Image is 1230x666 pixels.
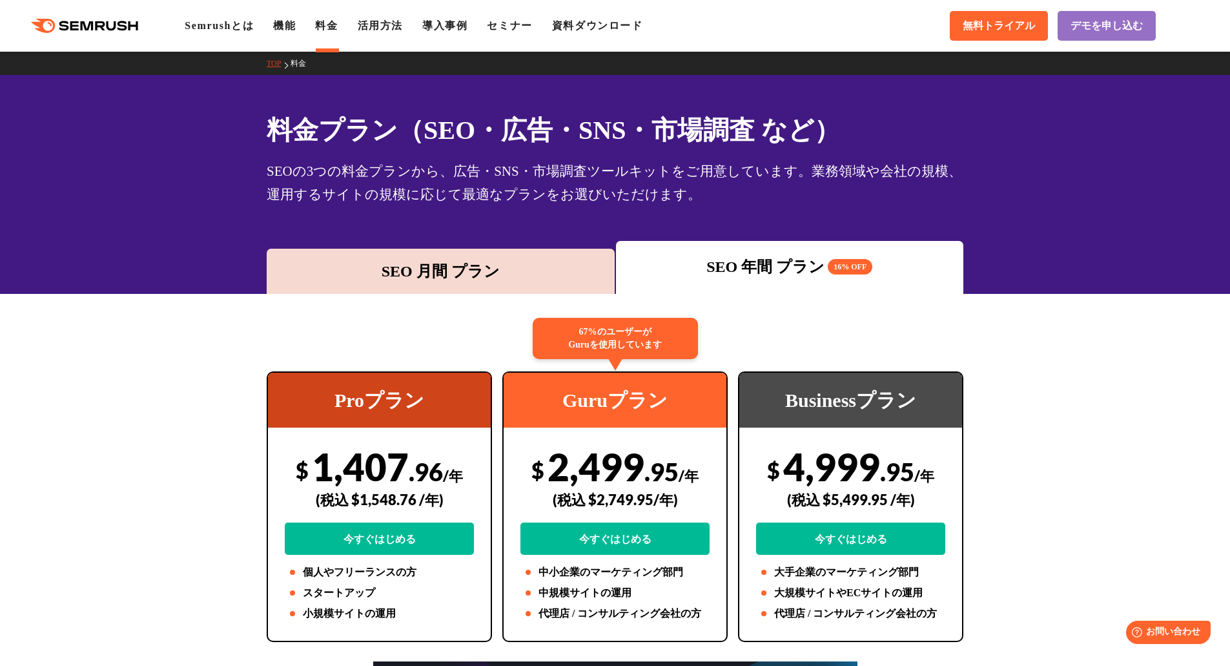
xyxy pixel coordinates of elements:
[520,477,710,523] div: (税込 $2,749.95/年)
[520,565,710,580] li: 中小企業のマーケティング部門
[1115,616,1216,652] iframe: Help widget launcher
[285,565,474,580] li: 個人やフリーランスの方
[914,467,934,484] span: /年
[409,457,443,486] span: .96
[531,457,544,483] span: $
[285,444,474,555] div: 1,407
[422,20,467,31] a: 導入事例
[487,20,532,31] a: セミナー
[950,11,1048,41] a: 無料トライアル
[756,444,945,555] div: 4,999
[756,523,945,555] a: 今すぐはじめる
[552,20,643,31] a: 資料ダウンロード
[828,259,872,275] span: 16% OFF
[268,373,491,428] div: Proプラン
[296,457,309,483] span: $
[285,477,474,523] div: (税込 $1,548.76 /年)
[285,523,474,555] a: 今すぐはじめる
[267,59,291,68] a: TOP
[285,585,474,601] li: スタートアップ
[358,20,403,31] a: 活用方法
[1058,11,1156,41] a: デモを申し込む
[520,523,710,555] a: 今すぐはじめる
[756,585,945,601] li: 大規模サイトやECサイトの運用
[963,19,1035,33] span: 無料トライアル
[533,318,698,359] div: 67%のユーザーが Guruを使用しています
[285,606,474,621] li: 小規模サイトの運用
[273,20,296,31] a: 機能
[504,373,726,428] div: Guruプラン
[291,59,316,68] a: 料金
[185,20,254,31] a: Semrushとは
[520,606,710,621] li: 代理店 / コンサルティング会社の方
[520,585,710,601] li: 中規模サイトの運用
[315,20,338,31] a: 料金
[679,467,699,484] span: /年
[622,255,958,278] div: SEO 年間 プラン
[756,606,945,621] li: 代理店 / コンサルティング会社の方
[644,457,679,486] span: .95
[880,457,914,486] span: .95
[267,160,963,206] div: SEOの3つの料金プランから、広告・SNS・市場調査ツールキットをご用意しています。業務領域や会社の規模、運用するサイトの規模に応じて最適なプランをお選びいただけます。
[1071,19,1143,33] span: デモを申し込む
[767,457,780,483] span: $
[273,260,608,283] div: SEO 月間 プラン
[739,373,962,428] div: Businessプラン
[520,444,710,555] div: 2,499
[267,111,963,149] h1: 料金プラン（SEO・広告・SNS・市場調査 など）
[756,565,945,580] li: 大手企業のマーケティング部門
[756,477,945,523] div: (税込 $5,499.95 /年)
[443,467,463,484] span: /年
